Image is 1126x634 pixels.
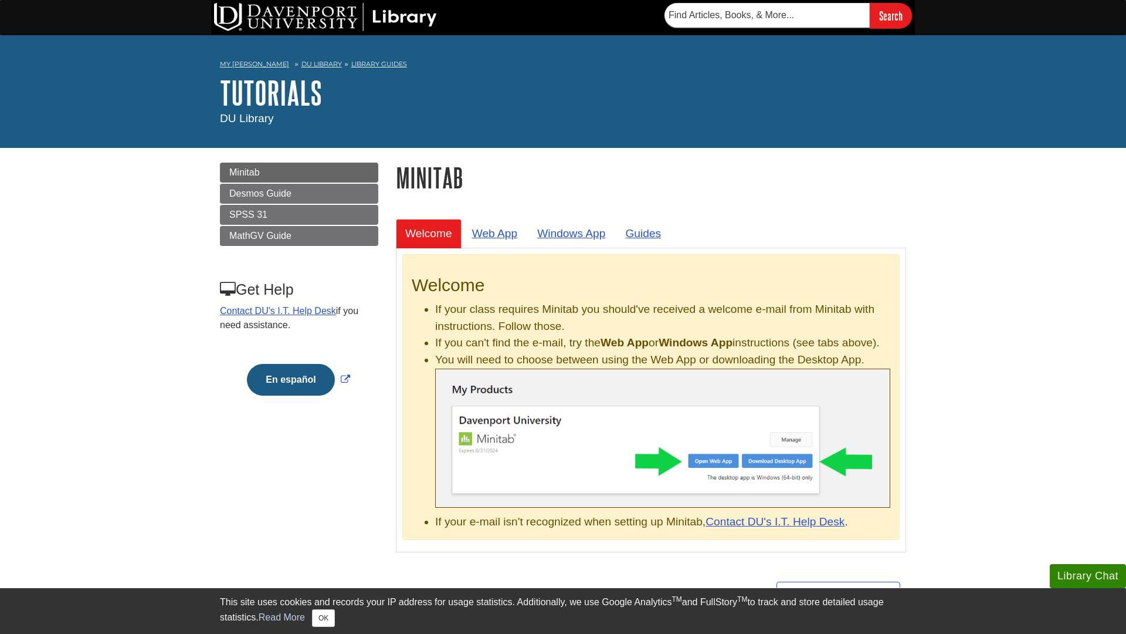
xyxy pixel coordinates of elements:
[435,514,890,531] li: If your e-mail isn't recognized when setting up Minitab, .
[776,582,900,609] a: Next:Desmos Guide >>
[220,75,322,111] a: Tutorials
[435,301,890,335] li: If your class requires Minitab you should've received a welcome e-mail from Minitab with instruct...
[664,3,870,28] input: Find Articles, Books, & More...
[220,56,906,75] nav: breadcrumb
[664,3,912,28] form: Searches DU Library's articles, books, and more
[220,112,274,124] span: DU Library
[259,612,305,622] a: Read More
[247,364,334,396] button: En español
[312,609,335,627] button: Close
[220,205,378,225] a: SPSS 31
[351,60,407,68] a: Library Guides
[435,369,890,508] img: Minitab .exe file finished downloaded
[396,163,906,193] h1: Minitab
[220,595,906,627] div: This site uses cookies and records your IP address for usage statistics. Additionally, we use Goo...
[220,59,289,69] a: My [PERSON_NAME]
[301,60,342,68] a: DU Library
[229,210,267,220] span: SPSS 31
[528,219,615,248] a: Windows App
[220,226,378,246] a: MathGV Guide
[870,3,912,28] input: Search
[229,188,291,198] span: Desmos Guide
[229,167,260,177] span: Minitab
[214,3,437,31] img: DU Library
[463,219,527,248] a: Web App
[706,515,844,528] a: Contact DU's I.T. Help Desk
[659,336,732,349] b: Windows App
[396,219,462,248] a: Welcome
[671,595,681,603] sup: TM
[435,335,890,352] li: If you can't find the e-mail, try the or instructions (see tabs above).
[220,306,336,316] a: Contact DU's I.T. Help Desk
[737,595,747,603] sup: TM
[220,184,378,204] a: Desmos Guide
[244,375,352,385] a: Link opens in new window
[229,231,291,241] span: MathGV Guide
[220,163,378,183] a: Minitab
[220,163,378,416] div: Guide Page Menu
[601,336,649,349] b: Web App
[220,304,377,332] p: if you need assistance.
[616,219,670,248] a: Guides
[220,281,377,298] h3: Get Help
[1050,564,1126,588] button: Library Chat
[412,275,890,295] h2: Welcome
[435,352,890,508] li: You will need to choose between using the Web App or downloading the Desktop App.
